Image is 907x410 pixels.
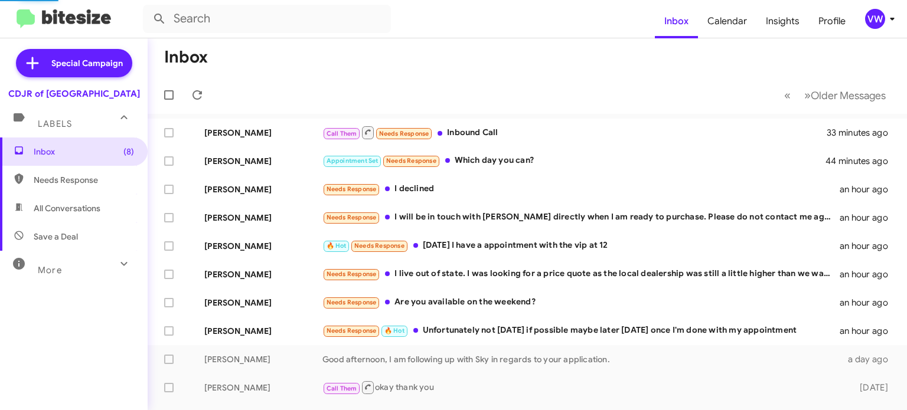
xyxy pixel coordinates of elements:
[322,239,840,252] div: [DATE] I have a appointment with the vip at 12
[204,127,322,139] div: [PERSON_NAME]
[327,214,377,221] span: Needs Response
[204,240,322,252] div: [PERSON_NAME]
[164,48,208,67] h1: Inbox
[322,380,845,395] div: okay thank you
[840,183,898,195] div: an hour ago
[322,267,840,281] div: I live out of state. I was looking for a price quote as the local dealership was still a little h...
[322,353,845,365] div: Good afternoon, I am following up with Sky in regards to your application.
[327,385,357,392] span: Call Them
[327,185,377,193] span: Needs Response
[840,325,898,337] div: an hour ago
[327,270,377,278] span: Needs Response
[38,265,62,275] span: More
[865,9,885,29] div: vw
[845,382,898,393] div: [DATE]
[143,5,391,33] input: Search
[797,83,893,107] button: Next
[777,83,798,107] button: Previous
[327,242,347,250] span: 🔥 Hot
[51,57,123,69] span: Special Campaign
[840,212,898,224] div: an hour ago
[845,353,898,365] div: a day ago
[384,327,404,334] span: 🔥 Hot
[379,130,429,137] span: Needs Response
[322,296,840,309] div: Are you available on the weekend?
[204,212,322,224] div: [PERSON_NAME]
[698,4,756,38] a: Calendar
[34,174,134,186] span: Needs Response
[827,127,898,139] div: 33 minutes ago
[855,9,894,29] button: vw
[840,268,898,280] div: an hour ago
[386,157,436,165] span: Needs Response
[655,4,698,38] a: Inbox
[204,382,322,393] div: [PERSON_NAME]
[34,146,134,158] span: Inbox
[811,89,886,102] span: Older Messages
[322,324,840,337] div: Unfortunately not [DATE] if possible maybe later [DATE] once I'm done with my appointment
[204,268,322,280] div: [PERSON_NAME]
[327,299,377,306] span: Needs Response
[322,125,827,140] div: Inbound Call
[204,353,322,365] div: [PERSON_NAME]
[38,119,72,129] span: Labels
[204,155,322,167] div: [PERSON_NAME]
[204,325,322,337] div: [PERSON_NAME]
[322,211,840,224] div: I will be in touch with [PERSON_NAME] directly when I am ready to purchase. Please do not contact...
[840,297,898,309] div: an hour ago
[322,154,827,168] div: Which day you can?
[204,297,322,309] div: [PERSON_NAME]
[840,240,898,252] div: an hour ago
[34,202,100,214] span: All Conversations
[327,157,379,165] span: Appointment Set
[34,231,78,242] span: Save a Deal
[16,49,132,77] a: Special Campaign
[756,4,809,38] a: Insights
[804,88,811,103] span: »
[327,130,357,137] span: Call Them
[204,183,322,195] div: [PERSON_NAME]
[8,88,140,100] div: CDJR of [GEOGRAPHIC_DATA]
[784,88,791,103] span: «
[778,83,893,107] nav: Page navigation example
[354,242,404,250] span: Needs Response
[327,327,377,334] span: Needs Response
[322,182,840,196] div: I declined
[827,155,898,167] div: 44 minutes ago
[809,4,855,38] a: Profile
[123,146,134,158] span: (8)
